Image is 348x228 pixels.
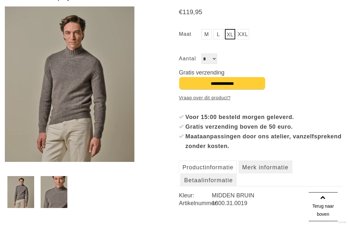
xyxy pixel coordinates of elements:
ul: Maat [179,29,343,41]
a: XL [225,29,235,39]
span: € [179,8,182,15]
a: Productinformatie [179,161,237,173]
dt: Artikelnummer: [179,199,212,207]
a: XXL [237,29,249,39]
a: L [213,29,224,39]
div: Gratis verzending boven de 50 euro. [185,122,343,132]
img: profuomo-ppwj30038b-truien [41,176,67,208]
a: Terug naar boven [309,192,338,221]
a: Vraag over dit product? [179,93,230,103]
a: Betaalinformatie [180,173,236,186]
dd: MIDDEN BRUIN [212,192,343,199]
a: Merk informatie [239,161,292,173]
span: , [193,8,195,15]
label: Aantal [179,54,201,64]
span: 119 [182,8,193,15]
span: Gratis verzending [179,69,224,76]
img: profuomo-ppwj30038b-truien [7,176,34,208]
dd: 1600.31.0019 [212,199,343,207]
div: Voor 15:00 besteld morgen geleverd. [185,112,343,122]
dt: Kleur: [179,192,212,199]
a: M [201,29,212,39]
li: Maataanpassingen door ons atelier, vanzelfsprekend zonder kosten. [179,132,343,151]
span: 95 [195,8,202,15]
img: PROFUOMO Ppwj30038b Truien [5,6,134,162]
